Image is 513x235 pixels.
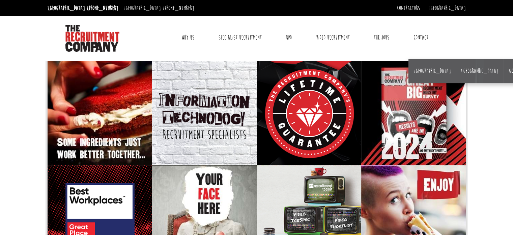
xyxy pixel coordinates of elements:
a: [GEOGRAPHIC_DATA] [414,67,451,75]
a: Contact [408,29,433,46]
li: [GEOGRAPHIC_DATA]: [46,3,120,14]
a: [PHONE_NUMBER] [87,4,118,12]
a: Video Recruitment [311,29,354,46]
li: [GEOGRAPHIC_DATA]: [122,3,196,14]
a: [GEOGRAPHIC_DATA] [461,67,498,75]
img: The Recruitment Company [65,25,119,52]
a: [GEOGRAPHIC_DATA] [428,4,466,12]
a: Why Us [176,29,199,46]
a: [PHONE_NUMBER] [163,4,194,12]
a: Specialist Recruitment [213,29,267,46]
a: The Jobs [369,29,394,46]
a: RPO [281,29,297,46]
a: Contractors [397,4,420,12]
